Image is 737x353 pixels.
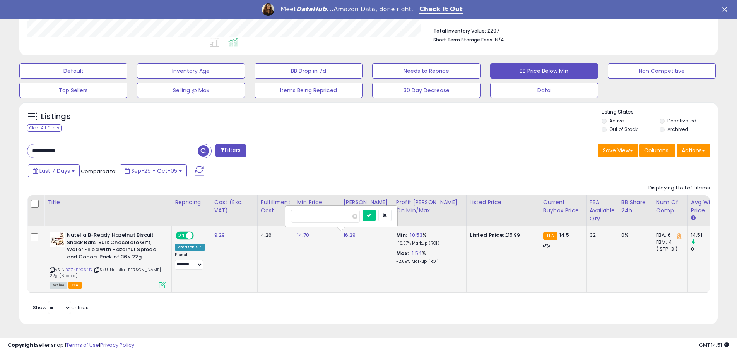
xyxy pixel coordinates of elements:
button: Items Being Repriced [255,83,363,98]
div: Min Price [297,198,337,207]
a: Privacy Policy [100,341,134,349]
div: FBA: 6 [656,232,682,239]
div: Displaying 1 to 1 of 1 items [648,184,710,192]
button: Last 7 Days [28,164,80,177]
div: Close [722,7,730,12]
a: -10.53 [407,231,422,239]
small: FBA [543,232,557,240]
button: Filters [215,144,246,157]
button: BB Price Below Min [490,63,598,79]
b: Max: [396,250,410,257]
span: | SKU: Nutella [PERSON_NAME] 22g (6 pack) [50,267,161,278]
button: Data [490,83,598,98]
div: Fulfillment Cost [261,198,291,215]
li: £297 [433,26,704,35]
a: 9.29 [214,231,225,239]
span: All listings currently available for purchase on Amazon [50,282,67,289]
b: Min: [396,231,408,239]
label: Deactivated [667,117,696,124]
b: Short Term Storage Fees: [433,36,494,43]
div: Repricing [175,198,208,207]
button: Non Competitive [608,63,716,79]
a: Terms of Use [66,341,99,349]
a: B074F4C34D [65,267,92,273]
a: -1.54 [409,250,422,257]
div: Current Buybox Price [543,198,583,215]
span: FBA [68,282,82,289]
img: 51u86THB10L._SL40_.jpg [50,232,65,247]
span: N/A [495,36,504,43]
div: 4.26 [261,232,288,239]
div: % [396,232,460,246]
p: -16.67% Markup (ROI) [396,241,460,246]
h5: Listings [41,111,71,122]
a: Check It Out [419,5,463,14]
button: Inventory Age [137,63,245,79]
span: OFF [193,232,205,239]
div: FBM: 4 [656,239,682,246]
button: Columns [639,144,675,157]
div: Preset: [175,252,205,270]
button: 30 Day Decrease [372,83,480,98]
div: 0 [691,246,722,253]
label: Archived [667,126,688,133]
div: Avg Win Price [691,198,719,215]
span: ON [176,232,186,239]
span: Last 7 Days [39,167,70,175]
div: seller snap | | [8,342,134,349]
th: The percentage added to the cost of goods (COGS) that forms the calculator for Min & Max prices. [393,195,466,226]
div: Listed Price [470,198,537,207]
button: Actions [677,144,710,157]
button: Needs to Reprice [372,63,480,79]
div: ( SFP: 3 ) [656,246,682,253]
div: BB Share 24h. [621,198,650,215]
div: % [396,250,460,264]
div: [PERSON_NAME] [344,198,390,207]
button: Save View [598,144,638,157]
div: 32 [590,232,612,239]
p: -2.69% Markup (ROI) [396,259,460,264]
i: DataHub... [296,5,333,13]
a: 14.70 [297,231,310,239]
span: 2025-10-13 14:51 GMT [699,341,729,349]
span: Compared to: [81,168,116,175]
button: BB Drop in 7d [255,63,363,79]
a: 16.29 [344,231,356,239]
button: Selling @ Max [137,83,245,98]
span: Columns [644,146,669,154]
div: Cost (Exc. VAT) [214,198,254,215]
button: Top Sellers [19,83,127,98]
span: Sep-29 - Oct-05 [131,167,177,175]
div: Title [48,198,168,207]
div: ASIN: [50,232,166,288]
label: Out of Stock [609,126,638,133]
div: Meet Amazon Data, done right. [280,5,413,13]
p: Listing States: [602,108,718,116]
strong: Copyright [8,341,36,349]
div: Clear All Filters [27,124,62,132]
div: Amazon AI * [175,244,205,251]
button: Default [19,63,127,79]
img: Profile image for Georgie [262,3,274,16]
div: FBA Available Qty [590,198,615,223]
b: Total Inventory Value: [433,28,486,34]
div: 14.51 [691,232,722,239]
div: Num of Comp. [656,198,684,215]
small: Avg Win Price. [691,215,696,222]
div: 0% [621,232,647,239]
b: Nutella B-Ready Hazelnut Biscuit Snack Bars, Bulk Chocolate Gift, Wafer Filled with Hazelnut Spre... [67,232,161,262]
b: Listed Price: [470,231,505,239]
div: Profit [PERSON_NAME] on Min/Max [396,198,463,215]
label: Active [609,117,624,124]
span: Show: entries [33,304,89,311]
div: £15.99 [470,232,534,239]
button: Sep-29 - Oct-05 [120,164,187,177]
span: 14.5 [559,231,569,239]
